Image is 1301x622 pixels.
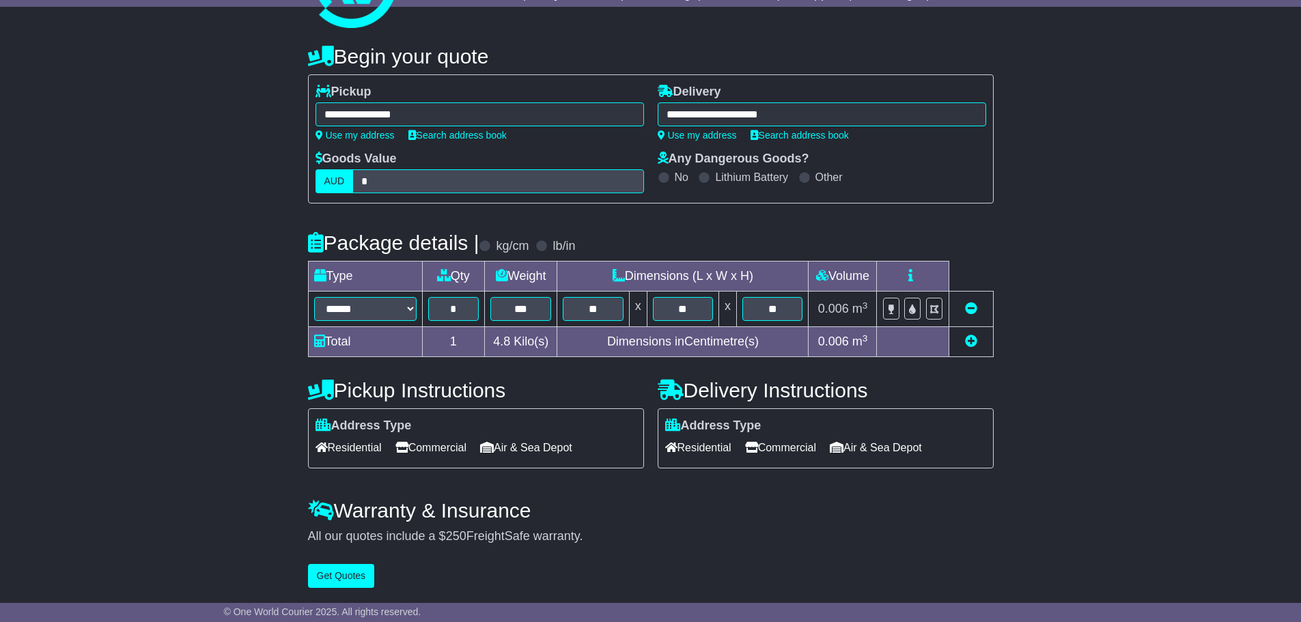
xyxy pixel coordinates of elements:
[863,333,868,343] sup: 3
[658,379,994,401] h4: Delivery Instructions
[316,130,395,141] a: Use my address
[863,300,868,311] sup: 3
[485,327,557,357] td: Kilo(s)
[395,437,466,458] span: Commercial
[552,239,575,254] label: lb/in
[815,171,843,184] label: Other
[809,261,877,292] td: Volume
[818,302,849,315] span: 0.006
[308,327,422,357] td: Total
[308,529,994,544] div: All our quotes include a $ FreightSafe warranty.
[658,130,737,141] a: Use my address
[316,85,372,100] label: Pickup
[422,327,485,357] td: 1
[308,564,375,588] button: Get Quotes
[665,437,731,458] span: Residential
[308,499,994,522] h4: Warranty & Insurance
[852,302,868,315] span: m
[852,335,868,348] span: m
[308,45,994,68] h4: Begin your quote
[224,606,421,617] span: © One World Courier 2025. All rights reserved.
[658,85,721,100] label: Delivery
[751,130,849,141] a: Search address book
[316,169,354,193] label: AUD
[658,152,809,167] label: Any Dangerous Goods?
[675,171,688,184] label: No
[446,529,466,543] span: 250
[316,437,382,458] span: Residential
[485,261,557,292] td: Weight
[818,335,849,348] span: 0.006
[316,152,397,167] label: Goods Value
[308,261,422,292] td: Type
[830,437,922,458] span: Air & Sea Depot
[965,335,977,348] a: Add new item
[557,327,809,357] td: Dimensions in Centimetre(s)
[715,171,788,184] label: Lithium Battery
[496,239,529,254] label: kg/cm
[493,335,510,348] span: 4.8
[408,130,507,141] a: Search address book
[719,292,737,327] td: x
[557,261,809,292] td: Dimensions (L x W x H)
[480,437,572,458] span: Air & Sea Depot
[308,231,479,254] h4: Package details |
[629,292,647,327] td: x
[665,419,761,434] label: Address Type
[745,437,816,458] span: Commercial
[308,379,644,401] h4: Pickup Instructions
[965,302,977,315] a: Remove this item
[316,419,412,434] label: Address Type
[422,261,485,292] td: Qty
